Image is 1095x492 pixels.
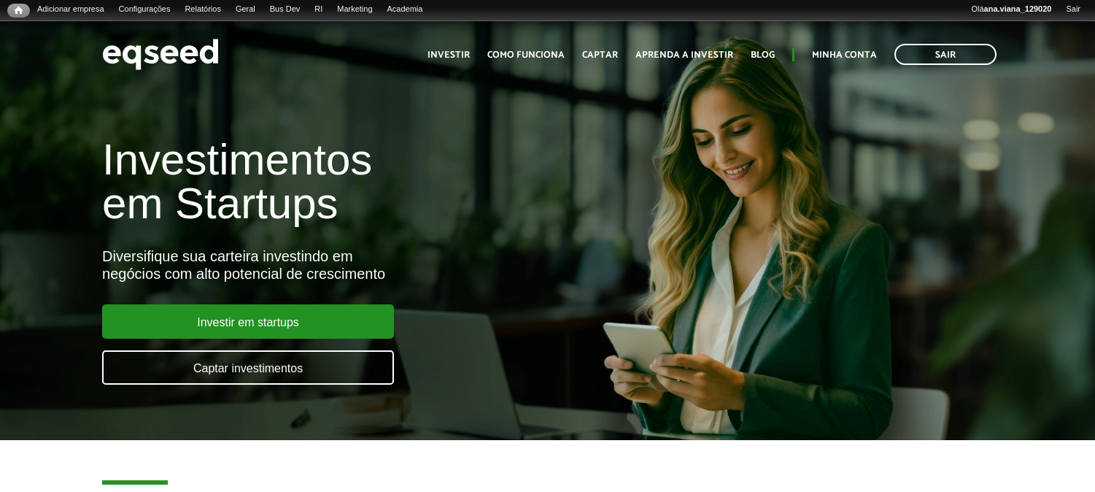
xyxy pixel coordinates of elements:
a: Investir [427,50,470,60]
div: Diversifique sua carteira investindo em negócios com alto potencial de crescimento [102,247,628,282]
a: Sair [894,44,997,65]
a: Captar [582,50,618,60]
a: Configurações [112,4,178,15]
a: Início [7,4,30,18]
a: Geral [228,4,263,15]
span: Início [15,5,23,15]
a: Captar investimentos [102,350,394,385]
h1: Investimentos em Startups [102,138,628,226]
a: RI [307,4,330,15]
a: Minha conta [812,50,877,60]
img: EqSeed [102,35,219,74]
strong: ana.viana_129020 [984,4,1052,13]
a: Relatórios [177,4,228,15]
a: Blog [751,50,775,60]
a: Academia [380,4,430,15]
a: Sair [1059,4,1088,15]
a: Adicionar empresa [30,4,112,15]
a: Aprenda a investir [635,50,733,60]
a: Como funciona [487,50,565,60]
a: Bus Dev [263,4,308,15]
a: Marketing [330,4,379,15]
a: Oláana.viana_129020 [964,4,1059,15]
a: Investir em startups [102,304,394,339]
